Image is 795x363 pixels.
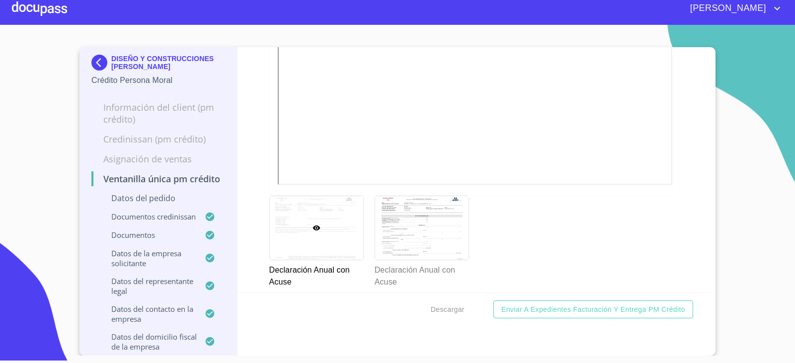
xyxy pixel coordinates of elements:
[91,248,205,268] p: Datos de la empresa solicitante
[501,303,685,316] span: Enviar a Expedientes Facturación y Entrega PM crédito
[683,0,771,16] span: [PERSON_NAME]
[493,300,693,319] button: Enviar a Expedientes Facturación y Entrega PM crédito
[111,55,225,71] p: DISEÑO Y CONSTRUCCIONES [PERSON_NAME]
[375,196,469,260] img: Declaración Anual con Acuse
[683,0,783,16] button: account of current user
[91,304,205,324] p: Datos del contacto en la empresa
[91,55,111,71] img: Docupass spot blue
[91,153,225,165] p: Asignación de Ventas
[91,133,225,145] p: Credinissan (PM crédito)
[91,230,205,240] p: Documentos
[375,260,468,288] p: Declaración Anual con Acuse
[91,101,225,125] p: Información del Client (PM crédito)
[91,173,225,185] p: Ventanilla única PM crédito
[91,55,225,74] div: DISEÑO Y CONSTRUCCIONES [PERSON_NAME]
[91,276,205,296] p: Datos del representante legal
[91,332,205,352] p: Datos del domicilio fiscal de la empresa
[269,260,363,288] p: Declaración Anual con Acuse
[431,303,465,316] span: Descargar
[91,212,205,221] p: Documentos CrediNissan
[91,74,225,86] p: Crédito Persona Moral
[427,300,469,319] button: Descargar
[91,193,225,204] p: Datos del pedido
